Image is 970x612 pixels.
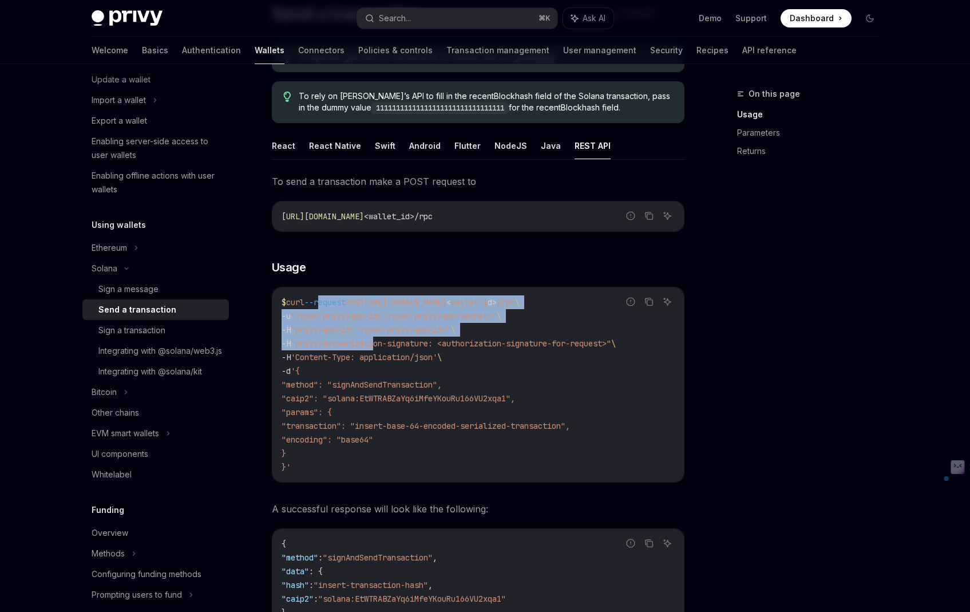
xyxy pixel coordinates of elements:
[357,8,557,29] button: Search...⌘K
[364,211,433,222] span: <wallet_id>/rpc
[299,90,672,114] span: To rely on [PERSON_NAME]’s API to fill in the recentBlockhash field of the Solana transaction, pa...
[92,468,132,481] div: Whitelabel
[488,297,492,307] span: d
[314,594,318,604] span: :
[282,338,291,349] span: -H
[282,407,332,417] span: "params": {
[92,93,146,107] div: Import a wallet
[497,297,515,307] span: /rpc
[642,208,656,223] button: Copy the contents from the code block
[623,208,638,223] button: Report incorrect code
[623,536,638,551] button: Report incorrect code
[583,13,605,24] span: Ask AI
[282,594,314,604] span: "caip2"
[660,536,675,551] button: Ask AI
[861,9,879,27] button: Toggle dark mode
[82,299,229,320] a: Send a transaction
[358,37,433,64] a: Policies & controls
[699,13,722,24] a: Demo
[737,142,888,160] a: Returns
[749,87,800,101] span: On this page
[433,552,437,563] span: ,
[451,325,456,335] span: \
[291,311,497,321] span: "<your-privy-app-id>:<your-privy-app-secret>"
[492,297,497,307] span: >
[446,297,451,307] span: <
[737,124,888,142] a: Parameters
[82,464,229,485] a: Whitelabel
[282,325,291,335] span: -H
[660,294,675,309] button: Ask AI
[282,380,442,390] span: "method": "signAndSendTransaction",
[309,132,361,159] button: React Native
[282,539,286,549] span: {
[142,37,168,64] a: Basics
[286,297,304,307] span: curl
[82,320,229,341] a: Sign a transaction
[642,294,656,309] button: Copy the contents from the code block
[82,564,229,585] a: Configuring funding methods
[454,132,481,159] button: Flutter
[92,567,201,581] div: Configuring funding methods
[781,9,852,27] a: Dashboard
[82,402,229,423] a: Other chains
[92,588,182,602] div: Prompting users to fund
[515,297,520,307] span: \
[375,132,395,159] button: Swift
[642,536,656,551] button: Copy the contents from the code block
[623,294,638,309] button: Report incorrect code
[660,208,675,223] button: Ask AI
[92,406,139,420] div: Other chains
[282,580,309,590] span: "hash"
[282,566,309,577] span: "data"
[364,297,446,307] span: [URL][DOMAIN_NAME]
[92,547,125,560] div: Methods
[82,444,229,464] a: UI components
[318,594,506,604] span: "solana:EtWTRABZaYq6iMfeYKouRu166VU2xqa1"
[735,13,767,24] a: Support
[82,341,229,361] a: Integrating with @solana/web3.js
[282,435,373,445] span: "encoding": "base64"
[255,37,284,64] a: Wallets
[282,393,515,404] span: "caip2": "solana:EtWTRABZaYq6iMfeYKouRu166VU2xqa1",
[291,352,437,362] span: 'Content-Type: application/json'
[92,526,128,540] div: Overview
[650,37,683,64] a: Security
[282,421,570,431] span: "transaction": "insert-base-64-encoded-serialized-transaction",
[92,10,163,26] img: dark logo
[314,580,428,590] span: "insert-transaction-hash"
[291,338,611,349] span: "privy-authorization-signature: <authorization-signature-for-request>"
[282,297,286,307] span: $
[563,8,613,29] button: Ask AI
[82,279,229,299] a: Sign a message
[92,241,127,255] div: Ethereum
[304,297,346,307] span: --request
[428,580,433,590] span: ,
[451,297,488,307] span: wallet_i
[82,165,229,200] a: Enabling offline actions with user wallets
[98,303,176,317] div: Send a transaction
[742,37,797,64] a: API reference
[92,427,159,440] div: EVM smart wallets
[790,13,834,24] span: Dashboard
[92,447,148,461] div: UI components
[611,338,616,349] span: \
[323,552,433,563] span: "signAndSendTransaction"
[92,218,146,232] h5: Using wallets
[98,365,202,378] div: Integrating with @solana/kit
[563,37,636,64] a: User management
[539,14,551,23] span: ⌘ K
[282,552,318,563] span: "method"
[92,262,117,275] div: Solana
[282,448,286,459] span: }
[291,325,451,335] span: "privy-app-id: <your-privy-app-id>"
[92,503,124,517] h5: Funding
[309,580,314,590] span: :
[98,323,165,337] div: Sign a transaction
[282,462,291,472] span: }'
[92,37,128,64] a: Welcome
[494,132,527,159] button: NodeJS
[272,501,684,517] span: A successful response will look like the following:
[379,11,411,25] div: Search...
[98,344,222,358] div: Integrating with @solana/web3.js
